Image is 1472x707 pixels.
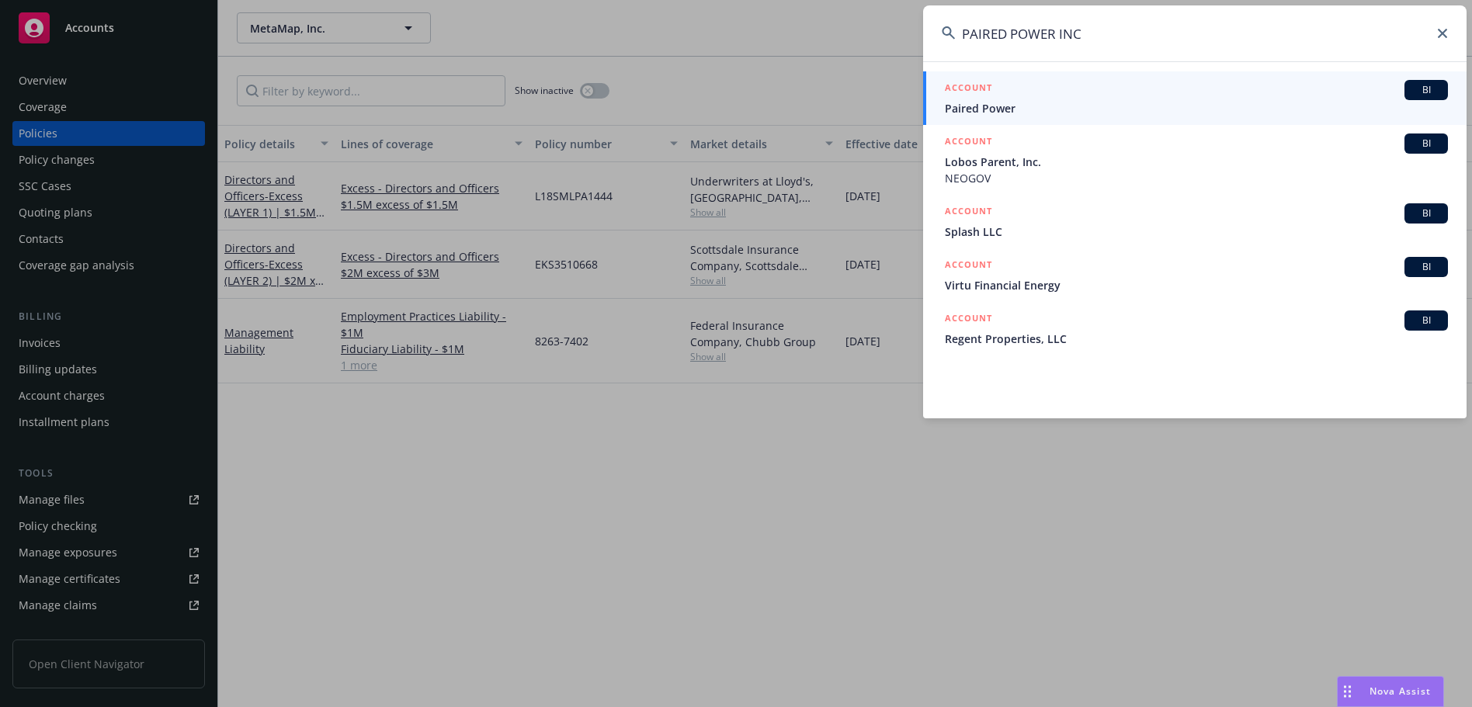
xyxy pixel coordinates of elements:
[923,5,1467,61] input: Search...
[1411,137,1442,151] span: BI
[923,248,1467,302] a: ACCOUNTBIVirtu Financial Energy
[1411,314,1442,328] span: BI
[1337,676,1444,707] button: Nova Assist
[945,203,992,222] h5: ACCOUNT
[945,154,1448,170] span: Lobos Parent, Inc.
[945,310,992,329] h5: ACCOUNT
[945,277,1448,293] span: Virtu Financial Energy
[945,331,1448,347] span: Regent Properties, LLC
[1411,206,1442,220] span: BI
[945,224,1448,240] span: Splash LLC
[923,71,1467,125] a: ACCOUNTBIPaired Power
[1338,677,1357,706] div: Drag to move
[923,195,1467,248] a: ACCOUNTBISplash LLC
[923,302,1467,355] a: ACCOUNTBIRegent Properties, LLC
[945,257,992,276] h5: ACCOUNT
[1411,260,1442,274] span: BI
[1370,684,1431,698] span: Nova Assist
[945,100,1448,116] span: Paired Power
[1411,83,1442,97] span: BI
[945,80,992,99] h5: ACCOUNT
[945,133,992,152] h5: ACCOUNT
[945,170,1448,186] span: NEOGOV
[923,125,1467,195] a: ACCOUNTBILobos Parent, Inc.NEOGOV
